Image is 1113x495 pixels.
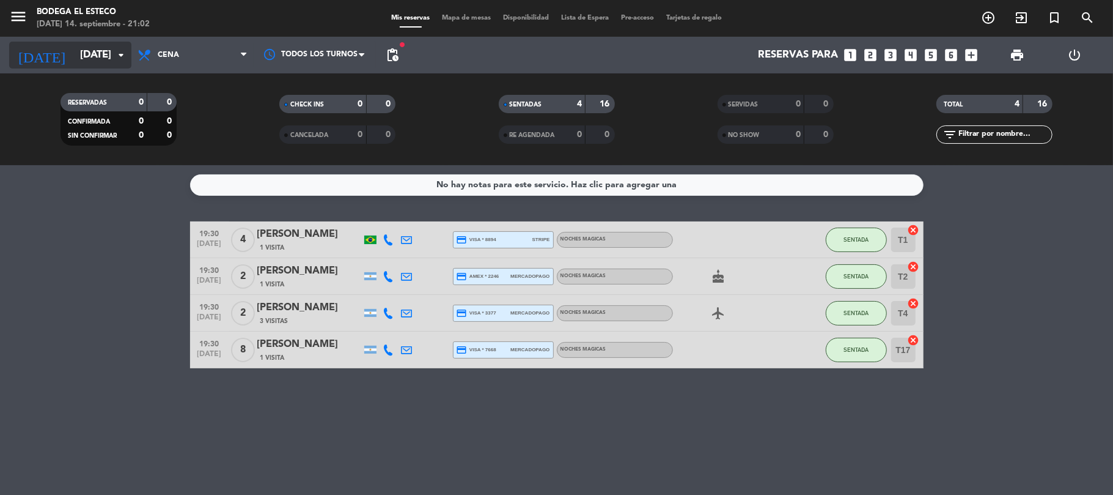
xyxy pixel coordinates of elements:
span: SENTADA [843,273,869,280]
i: looks_6 [944,47,960,63]
strong: 0 [358,100,363,108]
span: [DATE] [194,277,225,291]
button: SENTADA [826,338,887,362]
i: cancel [908,261,920,273]
span: NO SHOW [729,132,760,138]
strong: 0 [823,100,831,108]
i: cancel [908,334,920,346]
strong: 0 [167,98,174,106]
i: arrow_drop_down [114,48,128,62]
div: [PERSON_NAME] [257,337,361,352]
i: [DATE] [9,42,74,69]
i: credit_card [457,234,468,245]
span: RESERVADAS [68,100,107,106]
span: NOCHES MAGICAS [560,347,606,352]
strong: 0 [358,130,363,139]
i: filter_list [942,127,957,142]
span: Pre-acceso [615,15,660,21]
span: NOCHES MAGICAS [560,310,606,315]
span: 1 Visita [260,280,285,289]
span: Cena [158,51,179,59]
button: SENTADA [826,301,887,326]
strong: 0 [577,130,582,139]
span: CANCELADA [290,132,328,138]
i: menu [9,7,28,26]
div: [DATE] 14. septiembre - 21:02 [37,18,150,31]
span: 19:30 [194,336,225,350]
span: CONFIRMADA [68,119,110,125]
strong: 0 [604,130,612,139]
span: 19:30 [194,299,225,313]
strong: 0 [167,131,174,140]
i: looks_5 [924,47,939,63]
span: stripe [532,236,550,244]
div: [PERSON_NAME] [257,263,361,279]
span: [DATE] [194,240,225,254]
i: search [1080,10,1095,25]
span: RE AGENDADA [510,132,555,138]
i: add_circle_outline [981,10,996,25]
strong: 0 [139,131,144,140]
span: 4 [231,228,255,252]
span: mercadopago [510,272,549,280]
span: [DATE] [194,313,225,327]
span: 8 [231,338,255,362]
span: fiber_manual_record [399,41,406,48]
strong: 16 [1037,100,1049,108]
span: pending_actions [385,48,400,62]
strong: 0 [386,100,393,108]
strong: 0 [823,130,831,139]
span: NOCHES MAGICAS [560,237,606,242]
span: Disponibilidad [497,15,555,21]
i: cake [711,269,726,284]
i: credit_card [457,344,468,355]
strong: 4 [1015,100,1019,108]
span: [DATE] [194,350,225,364]
span: TOTAL [944,102,963,108]
i: looks_3 [883,47,899,63]
strong: 4 [577,100,582,108]
div: Bodega El Esteco [37,6,150,18]
button: menu [9,7,28,30]
span: 2 [231,264,255,289]
i: looks_one [843,47,859,63]
i: cancel [908,297,920,310]
span: SENTADA [843,236,869,243]
i: airplanemode_active [711,306,726,321]
span: Lista de Espera [555,15,615,21]
span: NOCHES MAGICAS [560,274,606,278]
i: add_box [964,47,980,63]
span: SERVIDAS [729,102,759,108]
span: 1 Visita [260,243,285,253]
strong: 0 [796,130,801,139]
span: 1 Visita [260,353,285,363]
i: credit_card [457,271,468,282]
strong: 0 [139,98,144,106]
input: Filtrar por nombre... [957,128,1052,141]
i: looks_4 [903,47,919,63]
span: CHECK INS [290,102,324,108]
i: turned_in_not [1047,10,1062,25]
i: cancel [908,224,920,236]
strong: 16 [600,100,612,108]
span: visa * 7668 [457,344,496,355]
span: 19:30 [194,262,225,277]
i: power_settings_new [1068,48,1082,62]
span: 3 Visitas [260,316,288,326]
strong: 0 [167,117,174,125]
span: mercadopago [510,309,549,317]
button: SENTADA [826,228,887,252]
div: LOG OUT [1046,37,1104,73]
div: [PERSON_NAME] [257,300,361,316]
div: No hay notas para este servicio. Haz clic para agregar una [436,178,677,192]
span: visa * 8894 [457,234,496,245]
div: [PERSON_NAME] [257,226,361,242]
span: SENTADA [843,310,869,316]
span: 19:30 [194,226,225,240]
strong: 0 [796,100,801,108]
strong: 0 [139,117,144,125]
span: Mapa de mesas [436,15,497,21]
span: SENTADAS [510,102,542,108]
span: SIN CONFIRMAR [68,133,117,139]
span: mercadopago [510,346,549,354]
